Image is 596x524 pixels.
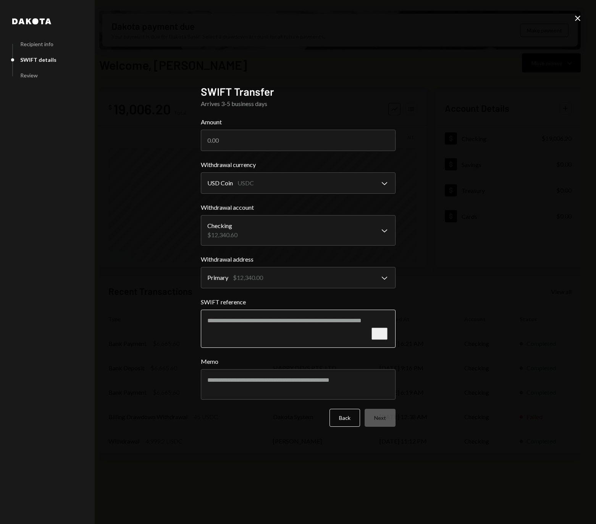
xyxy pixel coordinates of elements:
[201,310,396,348] textarea: To enrich screen reader interactions, please activate Accessibility in Grammarly extension settings
[201,172,396,194] button: Withdrawal currency
[201,203,396,212] label: Withdrawal account
[201,130,396,151] input: 0.00
[20,56,57,63] div: SWIFT details
[201,117,396,127] label: Amount
[20,41,53,47] div: Recipient info
[201,267,396,288] button: Withdrawal address
[233,273,263,282] div: $12,340.00
[201,297,396,307] label: SWIFT reference
[201,160,396,169] label: Withdrawal currency
[237,178,254,188] div: USDC
[20,72,38,79] div: Review
[201,99,396,108] div: Arrives 3-5 business days
[201,357,396,366] label: Memo
[329,409,360,427] button: Back
[201,84,396,99] h2: SWIFT Transfer
[201,255,396,264] label: Withdrawal address
[201,215,396,246] button: Withdrawal account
